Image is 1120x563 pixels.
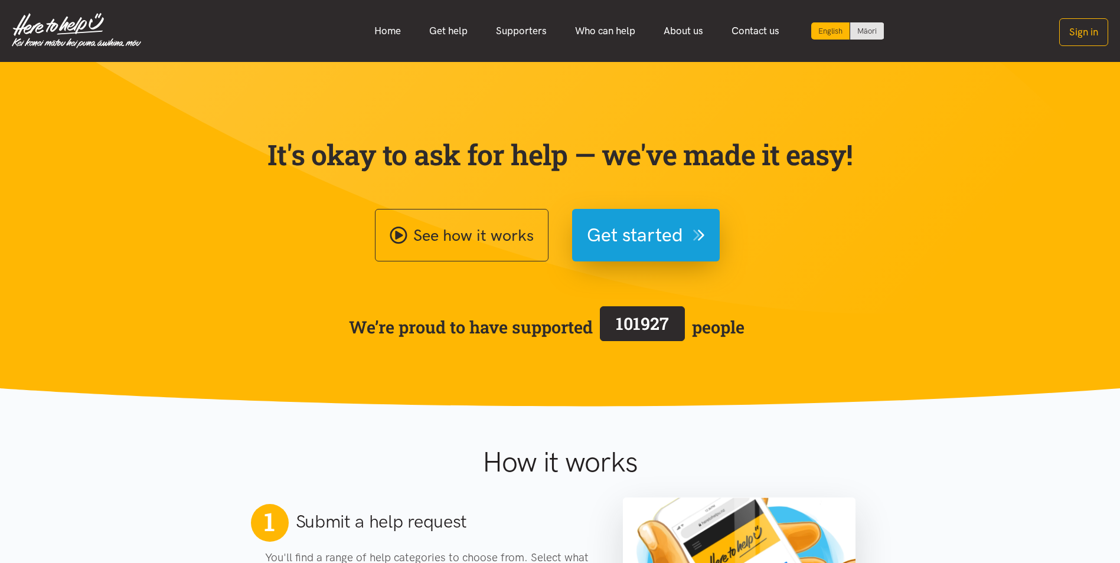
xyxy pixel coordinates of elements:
a: See how it works [375,209,548,261]
h1: How it works [367,445,753,479]
a: Switch to Te Reo Māori [850,22,884,40]
a: 101927 [593,304,692,350]
span: We’re proud to have supported people [349,304,745,350]
a: Who can help [561,18,649,44]
a: About us [649,18,717,44]
img: Home [12,13,141,48]
p: It's okay to ask for help — we've made it easy! [265,138,855,172]
a: Supporters [482,18,561,44]
div: Language toggle [811,22,884,40]
a: Contact us [717,18,794,44]
button: Get started [572,209,720,261]
span: 101927 [616,312,669,335]
span: 1 [264,506,275,537]
div: Current language [811,22,850,40]
a: Get help [415,18,482,44]
h2: Submit a help request [296,509,468,534]
button: Sign in [1059,18,1108,46]
a: Home [360,18,415,44]
span: Get started [587,220,683,250]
